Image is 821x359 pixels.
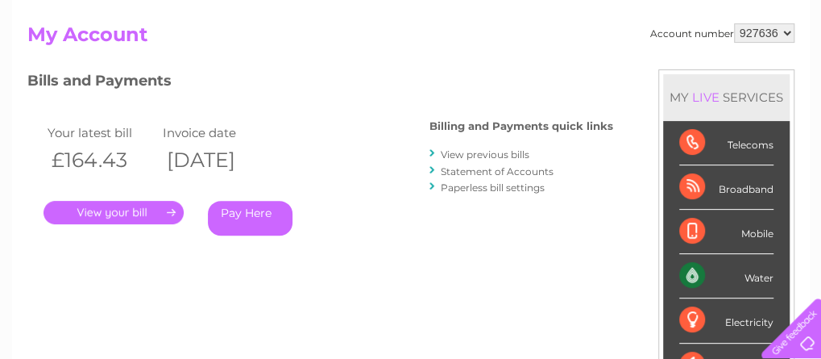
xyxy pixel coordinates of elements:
[441,165,554,177] a: Statement of Accounts
[441,182,545,194] a: Paperless bill settings
[679,254,773,298] div: Water
[27,69,613,98] h3: Bills and Payments
[663,74,790,120] div: MY SERVICES
[714,69,753,81] a: Contact
[441,148,529,161] a: View previous bills
[537,69,568,81] a: Water
[623,69,671,81] a: Telecoms
[679,210,773,254] div: Mobile
[44,201,184,224] a: .
[159,122,275,144] td: Invoice date
[679,298,773,343] div: Electricity
[44,144,160,177] th: £164.43
[208,201,292,236] a: Pay Here
[578,69,613,81] a: Energy
[650,23,794,43] div: Account number
[517,8,628,28] a: 0333 014 3131
[681,69,704,81] a: Blog
[689,90,723,105] div: LIVE
[44,122,160,144] td: Your latest bill
[27,23,794,54] h2: My Account
[679,165,773,210] div: Broadband
[29,42,111,91] img: logo.png
[31,9,792,78] div: Clear Business is a trading name of Verastar Limited (registered in [GEOGRAPHIC_DATA] No. 3667643...
[429,120,613,132] h4: Billing and Payments quick links
[768,69,806,81] a: Log out
[679,121,773,165] div: Telecoms
[159,144,275,177] th: [DATE]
